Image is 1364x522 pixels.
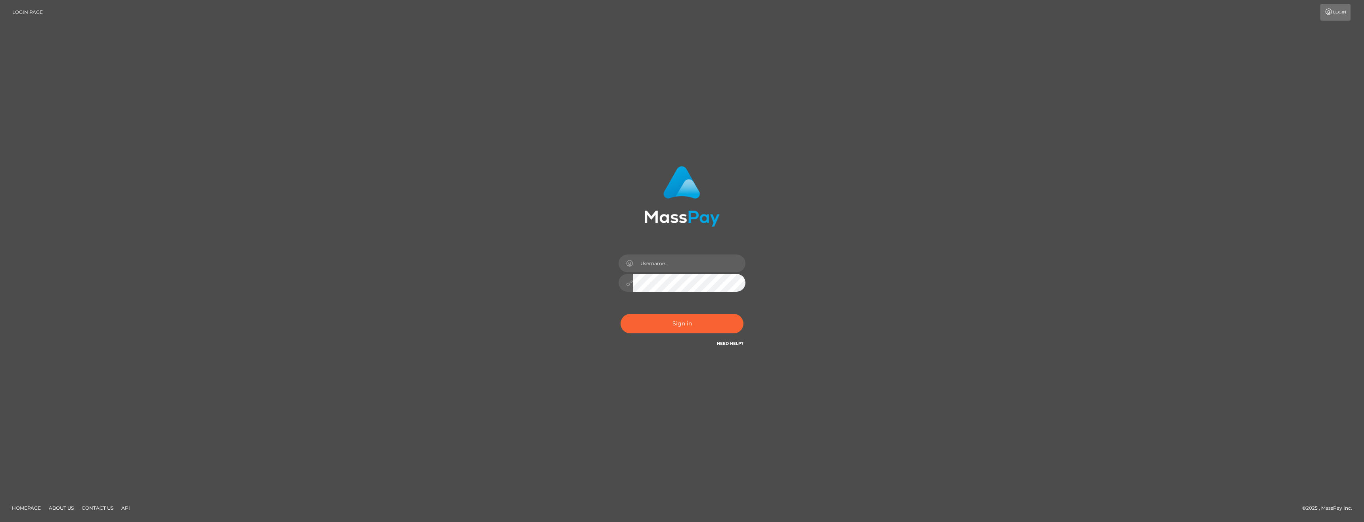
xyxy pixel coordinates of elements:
div: © 2025 , MassPay Inc. [1302,504,1358,512]
a: About Us [46,502,77,514]
button: Sign in [621,314,743,333]
a: Homepage [9,502,44,514]
a: Login Page [12,4,43,21]
img: MassPay Login [644,166,720,227]
a: Need Help? [717,341,743,346]
a: Contact Us [79,502,117,514]
a: API [118,502,133,514]
input: Username... [633,254,745,272]
a: Login [1320,4,1351,21]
